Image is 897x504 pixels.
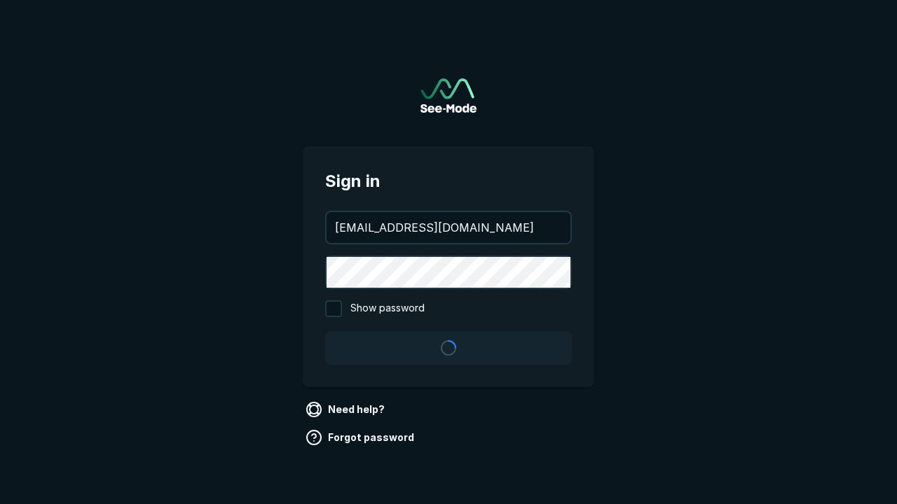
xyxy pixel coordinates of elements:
span: Show password [350,300,425,317]
a: Go to sign in [420,78,477,113]
a: Need help? [303,398,390,421]
a: Forgot password [303,426,420,449]
input: your@email.com [327,212,570,243]
img: See-Mode Logo [420,78,477,113]
span: Sign in [325,169,572,194]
